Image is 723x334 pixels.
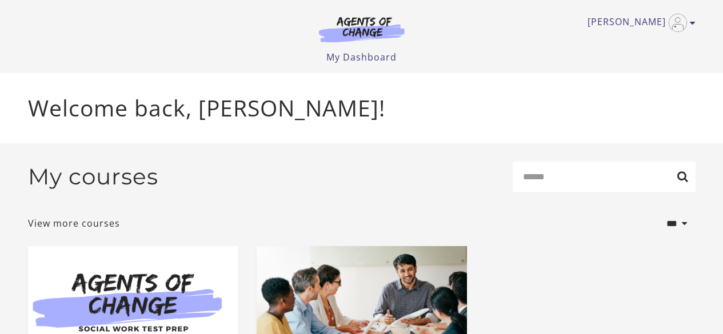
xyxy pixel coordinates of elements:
a: My Dashboard [326,51,397,63]
img: Agents of Change Logo [307,16,417,42]
p: Welcome back, [PERSON_NAME]! [28,91,696,125]
a: View more courses [28,216,120,230]
a: Toggle menu [588,14,690,32]
h2: My courses [28,163,158,190]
